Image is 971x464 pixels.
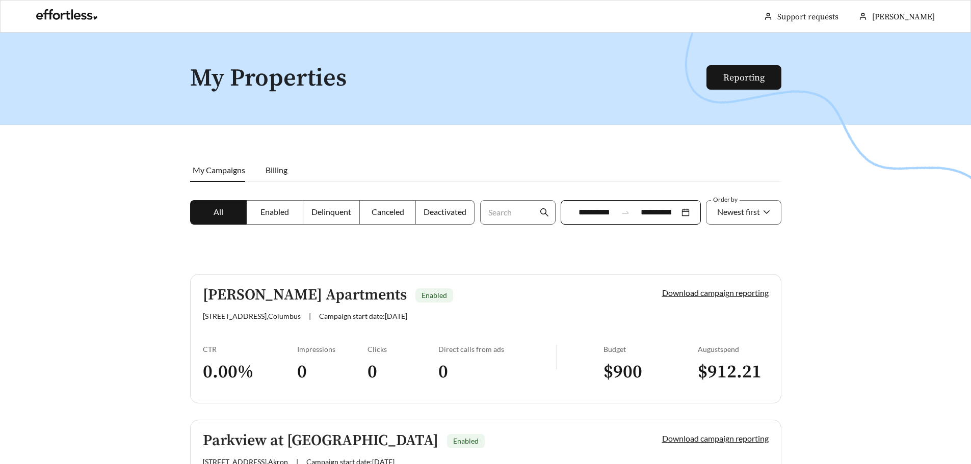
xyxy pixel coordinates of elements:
[723,72,765,84] a: Reporting
[777,12,838,22] a: Support requests
[297,361,368,384] h3: 0
[621,208,630,217] span: swap-right
[556,345,557,369] img: line
[309,312,311,320] span: |
[662,288,769,297] a: Download campaign reporting
[203,345,297,353] div: CTR
[438,361,556,384] h3: 0
[662,433,769,443] a: Download campaign reporting
[603,345,698,353] div: Budget
[621,208,630,217] span: to
[203,361,297,384] h3: 0.00 %
[424,207,466,216] span: Deactivated
[368,345,438,353] div: Clicks
[214,207,223,216] span: All
[603,361,698,384] h3: $ 900
[372,207,404,216] span: Canceled
[422,291,447,299] span: Enabled
[193,165,245,175] span: My Campaigns
[203,312,301,320] span: [STREET_ADDRESS] , Columbus
[368,361,438,384] h3: 0
[706,65,781,90] button: Reporting
[698,345,769,353] div: August spend
[190,65,707,92] h1: My Properties
[319,312,407,320] span: Campaign start date: [DATE]
[190,274,781,403] a: [PERSON_NAME] ApartmentsEnabled[STREET_ADDRESS],Columbus|Campaign start date:[DATE]Download campa...
[297,345,368,353] div: Impressions
[203,287,407,304] h5: [PERSON_NAME] Apartments
[872,12,935,22] span: [PERSON_NAME]
[438,345,556,353] div: Direct calls from ads
[540,208,549,217] span: search
[453,436,479,445] span: Enabled
[266,165,287,175] span: Billing
[698,361,769,384] h3: $ 912.21
[203,432,438,449] h5: Parkview at [GEOGRAPHIC_DATA]
[260,207,289,216] span: Enabled
[717,207,760,216] span: Newest first
[311,207,351,216] span: Delinquent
